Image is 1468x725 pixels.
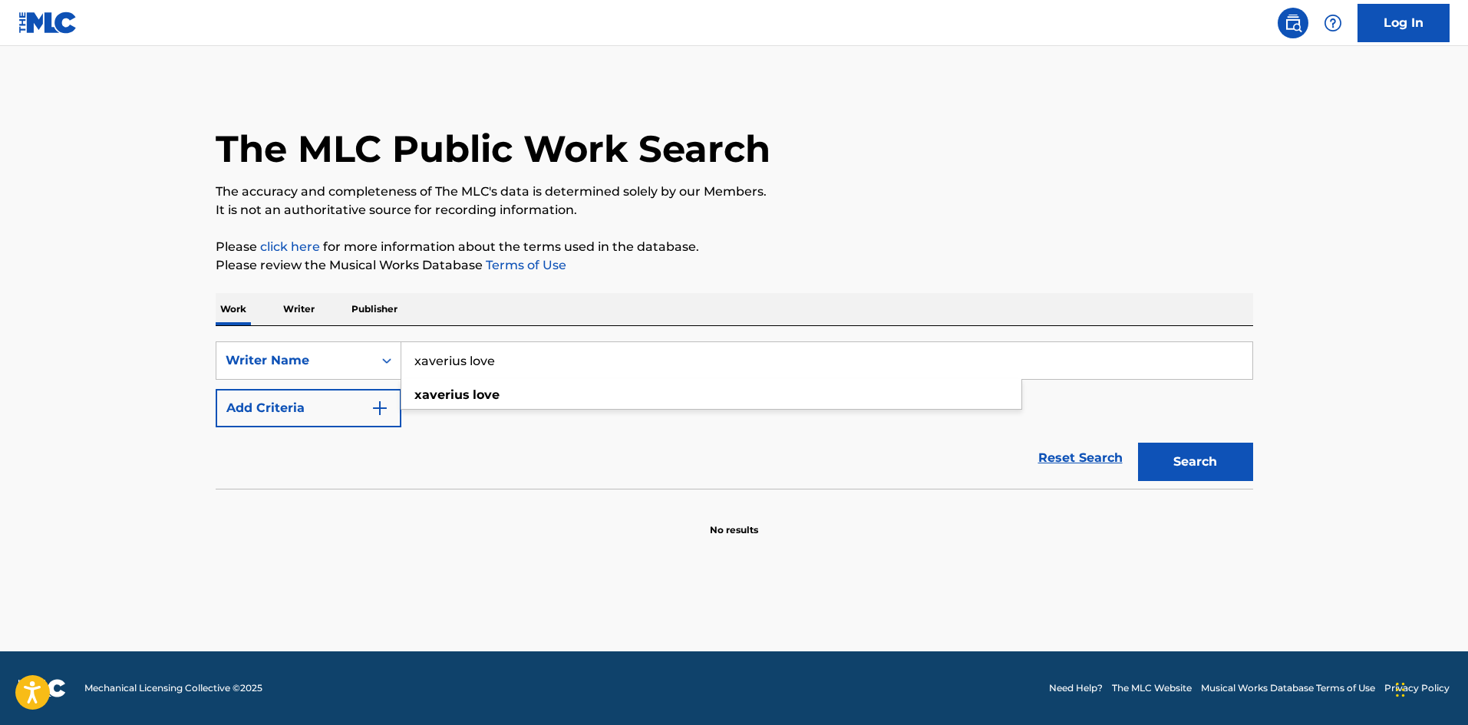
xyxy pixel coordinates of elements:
[1391,651,1468,725] iframe: Chat Widget
[1138,443,1253,481] button: Search
[1112,681,1192,695] a: The MLC Website
[216,341,1253,489] form: Search Form
[414,387,470,402] strong: xaverius
[1049,681,1103,695] a: Need Help?
[18,12,78,34] img: MLC Logo
[216,293,251,325] p: Work
[371,399,389,417] img: 9d2ae6d4665cec9f34b9.svg
[710,505,758,537] p: No results
[1201,681,1375,695] a: Musical Works Database Terms of Use
[279,293,319,325] p: Writer
[1031,441,1130,475] a: Reset Search
[216,183,1253,201] p: The accuracy and completeness of The MLC's data is determined solely by our Members.
[473,387,500,402] strong: love
[216,238,1253,256] p: Please for more information about the terms used in the database.
[260,239,320,254] a: click here
[84,681,262,695] span: Mechanical Licensing Collective © 2025
[1318,8,1348,38] div: Help
[216,389,401,427] button: Add Criteria
[1384,681,1450,695] a: Privacy Policy
[216,201,1253,219] p: It is not an authoritative source for recording information.
[216,256,1253,275] p: Please review the Musical Works Database
[226,351,364,370] div: Writer Name
[1357,4,1450,42] a: Log In
[483,258,566,272] a: Terms of Use
[18,679,66,697] img: logo
[1396,667,1405,713] div: Drag
[1284,14,1302,32] img: search
[216,126,770,172] h1: The MLC Public Work Search
[1324,14,1342,32] img: help
[1278,8,1308,38] a: Public Search
[347,293,402,325] p: Publisher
